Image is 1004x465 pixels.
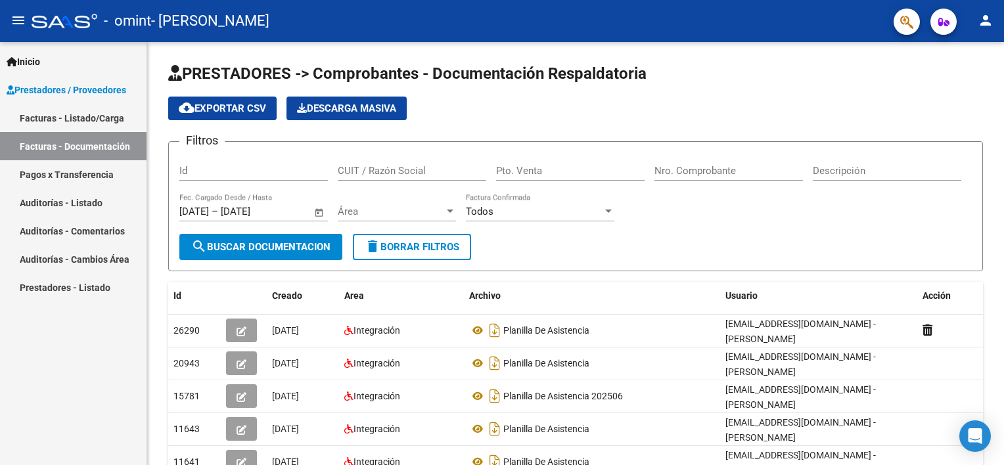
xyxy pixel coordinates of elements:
span: Área [338,206,444,217]
span: [DATE] [272,391,299,401]
datatable-header-cell: Acción [917,282,983,310]
span: Planilla De Asistencia [503,424,589,434]
span: Archivo [469,290,501,301]
datatable-header-cell: Usuario [720,282,917,310]
datatable-header-cell: Creado [267,282,339,310]
span: Usuario [725,290,758,301]
span: Inicio [7,55,40,69]
span: 15781 [173,391,200,401]
button: Borrar Filtros [353,234,471,260]
span: Buscar Documentacion [191,241,331,253]
span: Planilla De Asistencia [503,325,589,336]
mat-icon: cloud_download [179,100,194,116]
i: Descargar documento [486,320,503,341]
span: - omint [104,7,151,35]
span: [DATE] [272,358,299,368]
span: Planilla De Asistencia 202506 [503,391,623,401]
datatable-header-cell: Id [168,282,221,310]
span: Acción [923,290,951,301]
mat-icon: delete [365,238,380,254]
input: Fecha fin [221,206,285,217]
span: [EMAIL_ADDRESS][DOMAIN_NAME] - [PERSON_NAME] [725,351,876,377]
button: Buscar Documentacion [179,234,342,260]
span: 20943 [173,358,200,368]
span: [DATE] [272,424,299,434]
span: Planilla De Asistencia [503,358,589,368]
span: Area [344,290,364,301]
span: Todos [466,206,493,217]
span: 11643 [173,424,200,434]
span: Integración [354,325,400,336]
i: Descargar documento [486,386,503,407]
mat-icon: menu [11,12,26,28]
span: Creado [272,290,302,301]
span: [DATE] [272,325,299,336]
span: 26290 [173,325,200,336]
input: Fecha inicio [179,206,209,217]
span: Id [173,290,181,301]
span: Integración [354,358,400,368]
span: [EMAIL_ADDRESS][DOMAIN_NAME] - [PERSON_NAME] [725,384,876,410]
span: Exportar CSV [179,102,266,114]
span: Prestadores / Proveedores [7,83,126,97]
div: Open Intercom Messenger [959,420,991,452]
h3: Filtros [179,131,225,150]
span: Borrar Filtros [365,241,459,253]
i: Descargar documento [486,353,503,374]
span: PRESTADORES -> Comprobantes - Documentación Respaldatoria [168,64,647,83]
button: Open calendar [312,205,327,220]
button: Exportar CSV [168,97,277,120]
span: - [PERSON_NAME] [151,7,269,35]
i: Descargar documento [486,418,503,439]
button: Descarga Masiva [286,97,407,120]
datatable-header-cell: Archivo [464,282,720,310]
span: Integración [354,391,400,401]
span: Descarga Masiva [297,102,396,114]
datatable-header-cell: Area [339,282,464,310]
span: Integración [354,424,400,434]
mat-icon: person [978,12,993,28]
span: [EMAIL_ADDRESS][DOMAIN_NAME] - [PERSON_NAME] [725,417,876,443]
app-download-masive: Descarga masiva de comprobantes (adjuntos) [286,97,407,120]
span: [EMAIL_ADDRESS][DOMAIN_NAME] - [PERSON_NAME] [725,319,876,344]
mat-icon: search [191,238,207,254]
span: – [212,206,218,217]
